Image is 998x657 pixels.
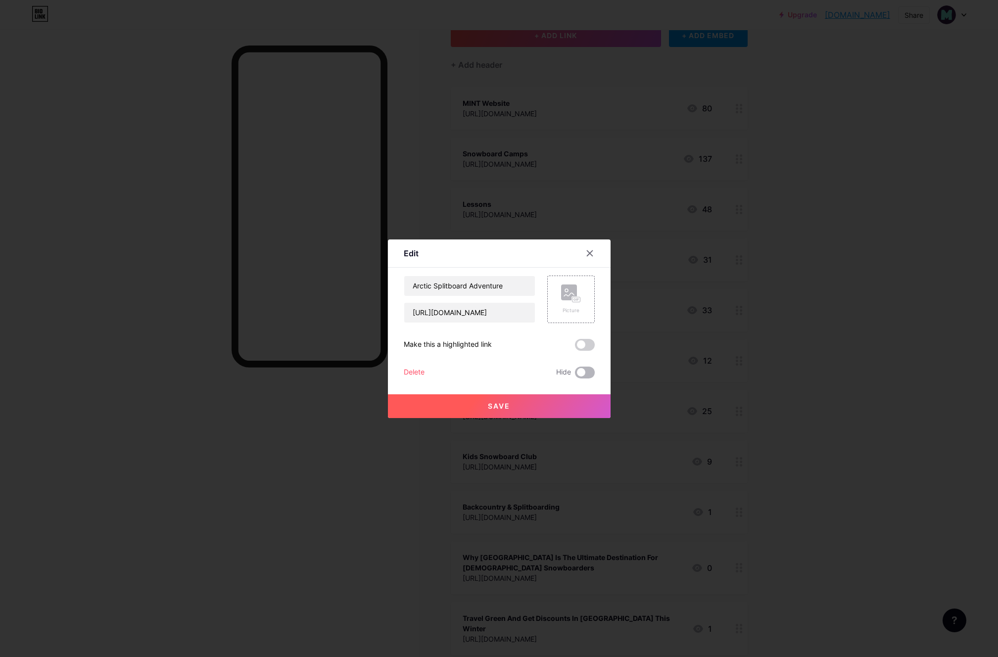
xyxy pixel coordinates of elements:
[404,367,425,378] div: Delete
[488,402,510,410] span: Save
[404,247,419,259] div: Edit
[404,339,492,351] div: Make this a highlighted link
[388,394,611,418] button: Save
[404,303,535,323] input: URL
[556,367,571,378] span: Hide
[561,307,581,314] div: Picture
[404,276,535,296] input: Title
